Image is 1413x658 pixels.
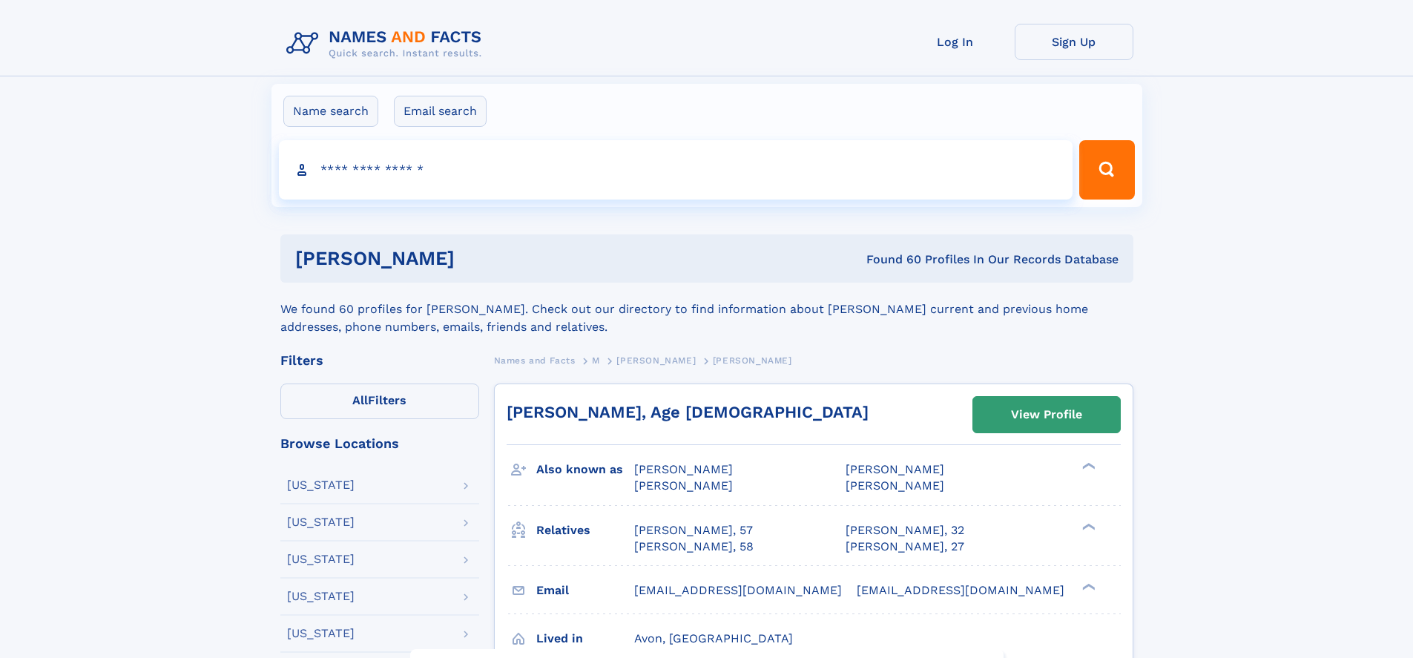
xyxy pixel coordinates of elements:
[592,355,600,366] span: M
[592,351,600,369] a: M
[1078,522,1096,531] div: ❯
[536,518,634,543] h3: Relatives
[287,628,355,639] div: [US_STATE]
[846,462,944,476] span: [PERSON_NAME]
[1011,398,1082,432] div: View Profile
[280,384,479,419] label: Filters
[287,590,355,602] div: [US_STATE]
[634,539,754,555] a: [PERSON_NAME], 58
[857,583,1064,597] span: [EMAIL_ADDRESS][DOMAIN_NAME]
[1078,461,1096,471] div: ❯
[287,516,355,528] div: [US_STATE]
[1079,140,1134,200] button: Search Button
[536,578,634,603] h3: Email
[287,479,355,491] div: [US_STATE]
[507,403,869,421] a: [PERSON_NAME], Age [DEMOGRAPHIC_DATA]
[616,355,696,366] span: [PERSON_NAME]
[634,583,842,597] span: [EMAIL_ADDRESS][DOMAIN_NAME]
[295,249,661,268] h1: [PERSON_NAME]
[634,478,733,493] span: [PERSON_NAME]
[287,553,355,565] div: [US_STATE]
[279,140,1073,200] input: search input
[280,283,1133,336] div: We found 60 profiles for [PERSON_NAME]. Check out our directory to find information about [PERSON...
[634,522,753,539] a: [PERSON_NAME], 57
[634,631,793,645] span: Avon, [GEOGRAPHIC_DATA]
[634,462,733,476] span: [PERSON_NAME]
[352,393,368,407] span: All
[280,24,494,64] img: Logo Names and Facts
[846,478,944,493] span: [PERSON_NAME]
[616,351,696,369] a: [PERSON_NAME]
[494,351,576,369] a: Names and Facts
[280,437,479,450] div: Browse Locations
[846,539,964,555] a: [PERSON_NAME], 27
[846,522,964,539] a: [PERSON_NAME], 32
[283,96,378,127] label: Name search
[280,354,479,367] div: Filters
[1078,582,1096,591] div: ❯
[536,626,634,651] h3: Lived in
[713,355,792,366] span: [PERSON_NAME]
[896,24,1015,60] a: Log In
[1015,24,1133,60] a: Sign Up
[394,96,487,127] label: Email search
[660,251,1119,268] div: Found 60 Profiles In Our Records Database
[973,397,1120,432] a: View Profile
[536,457,634,482] h3: Also known as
